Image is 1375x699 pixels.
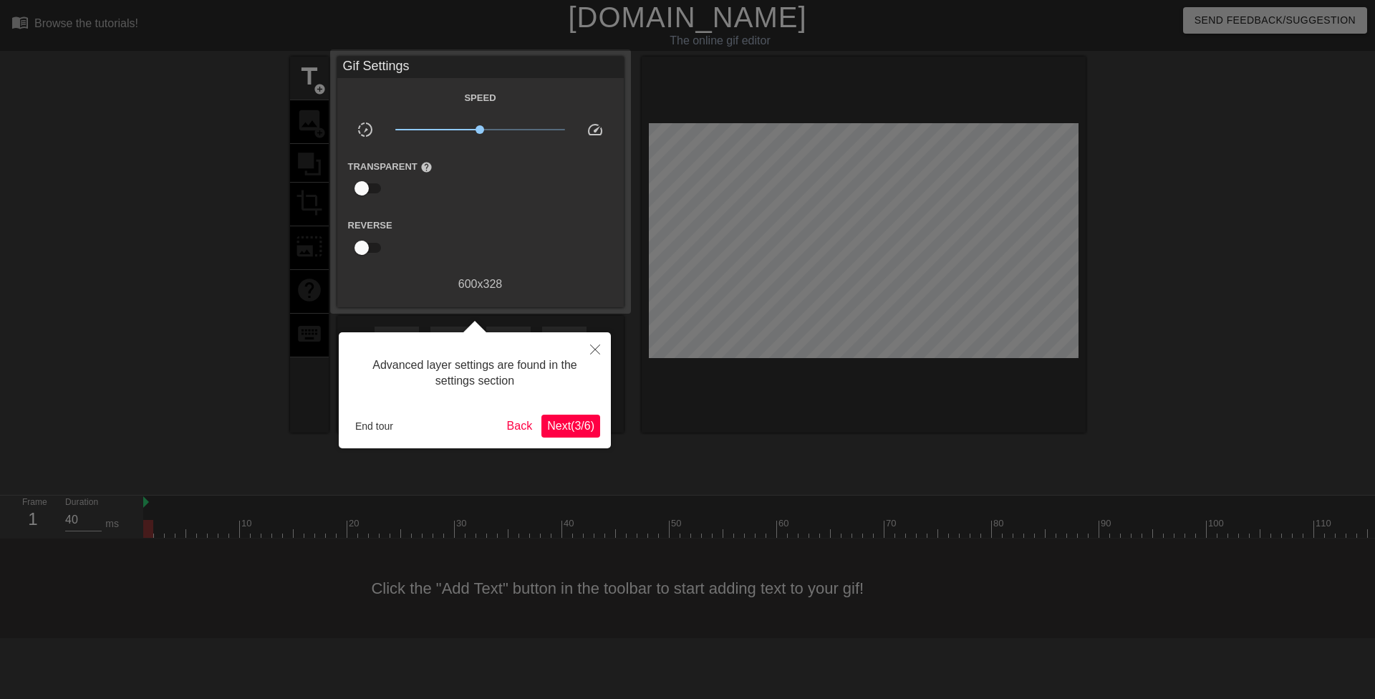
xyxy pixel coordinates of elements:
button: Close [579,332,611,365]
button: Back [501,415,539,438]
button: Next [541,415,600,438]
button: End tour [349,415,399,437]
span: Next ( 3 / 6 ) [547,420,594,432]
div: Advanced layer settings are found in the settings section [349,343,600,404]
